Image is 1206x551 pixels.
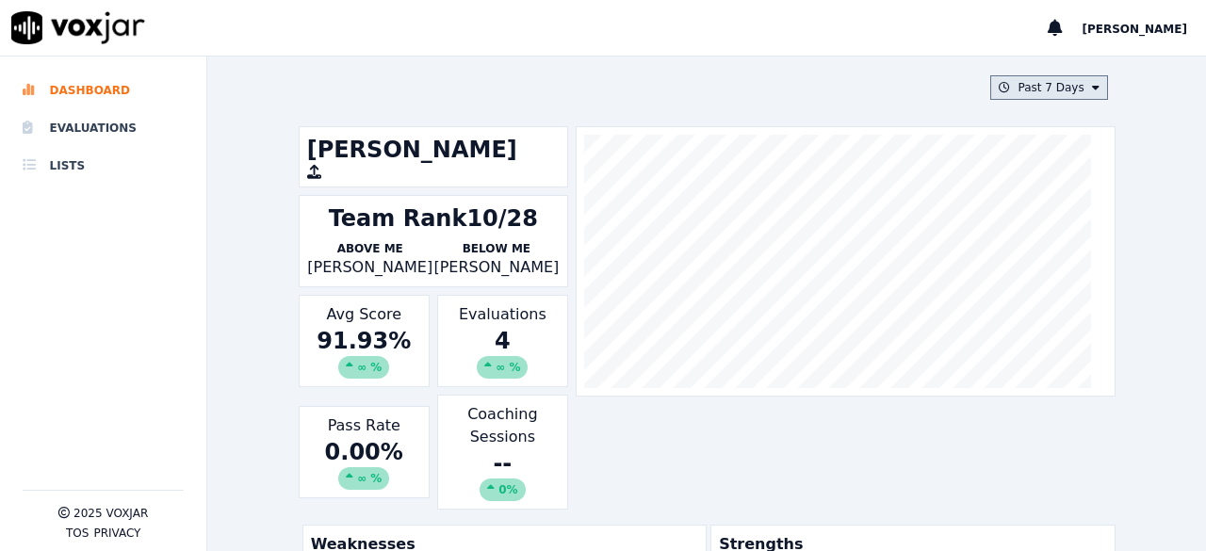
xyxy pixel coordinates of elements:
div: 0.00 % [307,437,421,490]
div: -- [446,448,560,501]
p: [PERSON_NAME] [307,256,433,279]
p: 2025 Voxjar [73,506,148,521]
div: Team Rank 10/28 [329,203,538,234]
a: Evaluations [23,109,184,147]
div: Coaching Sessions [437,395,568,510]
p: Below Me [433,241,560,256]
a: Dashboard [23,72,184,109]
a: Lists [23,147,184,185]
h1: [PERSON_NAME] [307,135,560,165]
div: ∞ % [338,356,389,379]
div: Pass Rate [299,406,430,498]
span: [PERSON_NAME] [1082,23,1187,36]
button: TOS [66,526,89,541]
div: ∞ % [338,467,389,490]
button: Privacy [93,526,140,541]
p: Above Me [307,241,433,256]
button: Past 7 Days [990,75,1107,100]
div: 4 [446,326,560,379]
div: Evaluations [437,295,568,387]
p: [PERSON_NAME] [433,256,560,279]
button: [PERSON_NAME] [1082,17,1206,40]
div: Avg Score [299,295,430,387]
img: voxjar logo [11,11,145,44]
div: 91.93 % [307,326,421,379]
div: 0% [480,478,525,501]
div: ∞ % [477,356,528,379]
